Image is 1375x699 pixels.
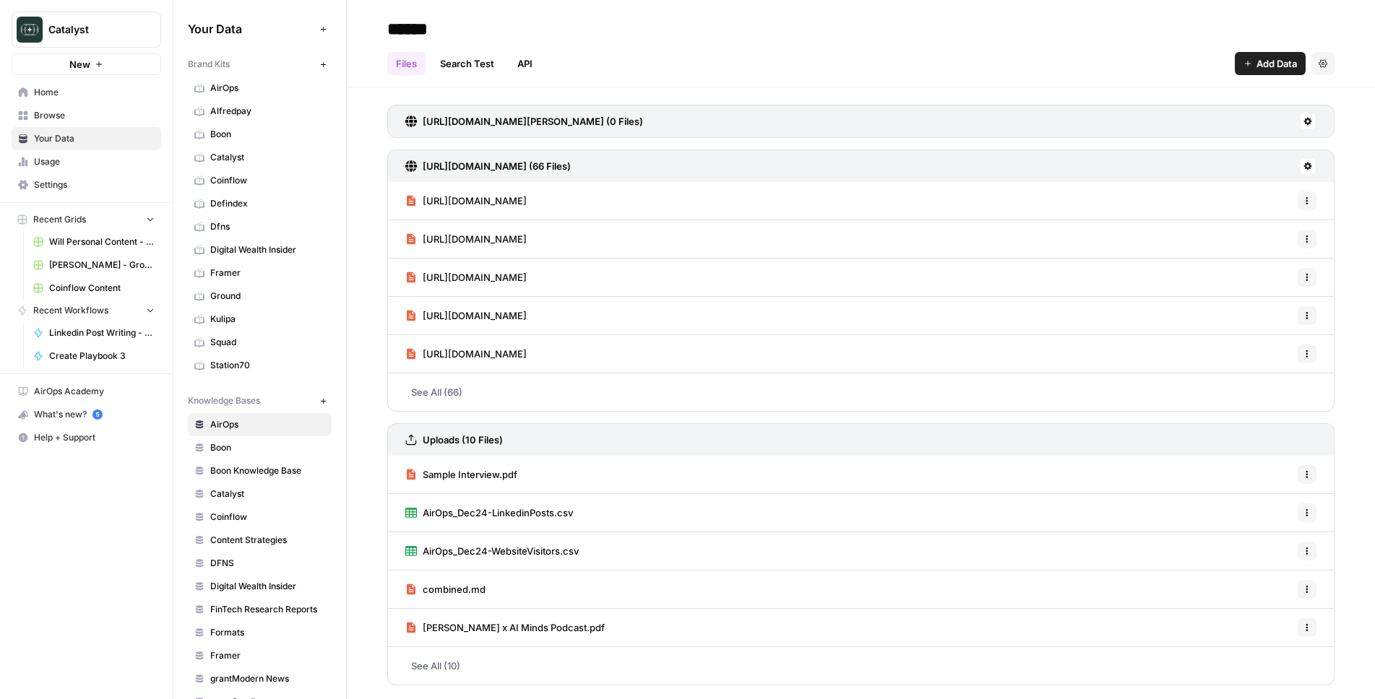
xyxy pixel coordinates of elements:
[405,609,605,646] a: [PERSON_NAME] x AI Minds Podcast.pdf
[188,436,332,459] a: Boon
[210,511,325,524] span: Coinflow
[188,261,332,285] a: Framer
[188,505,332,529] a: Coinflow
[188,394,260,407] span: Knowledge Bases
[509,52,541,75] a: API
[12,81,161,104] a: Home
[49,326,155,339] span: Linkedin Post Writing - [DATE]
[210,580,325,593] span: Digital Wealth Insider
[12,127,161,150] a: Your Data
[423,159,571,173] h3: [URL][DOMAIN_NAME] (66 Files)
[188,77,332,100] a: AirOps
[188,331,332,354] a: Squad
[210,649,325,662] span: Framer
[405,150,571,182] a: [URL][DOMAIN_NAME] (66 Files)
[49,282,155,295] span: Coinflow Content
[188,238,332,261] a: Digital Wealth Insider
[210,603,325,616] span: FinTech Research Reports
[188,192,332,215] a: Defindex
[69,57,90,71] span: New
[210,534,325,547] span: Content Strategies
[188,354,332,377] a: Station70
[188,146,332,169] a: Catalyst
[210,243,325,256] span: Digital Wealth Insider
[210,487,325,500] span: Catalyst
[12,403,161,426] button: What's new? 5
[12,380,161,403] a: AirOps Academy
[92,409,103,420] a: 5
[188,58,230,71] span: Brand Kits
[423,308,527,323] span: [URL][DOMAIN_NAME]
[188,285,332,308] a: Ground
[405,182,527,220] a: [URL][DOMAIN_NAME]
[12,404,160,425] div: What's new?
[34,155,155,168] span: Usage
[210,82,325,95] span: AirOps
[387,52,426,75] a: Files
[34,86,155,99] span: Home
[12,12,161,48] button: Workspace: Catalyst
[34,132,155,145] span: Your Data
[188,413,332,436] a: AirOps
[210,128,325,141] span: Boon
[48,22,136,37] span: Catalyst
[423,232,527,246] span: [URL][DOMAIN_NAME]
[423,467,517,482] span: Sample Interview.pdf
[34,431,155,444] span: Help + Support
[210,557,325,570] span: DFNS
[188,529,332,552] a: Content Strategies
[188,598,332,621] a: FinTech Research Reports
[210,151,325,164] span: Catalyst
[188,482,332,505] a: Catalyst
[188,169,332,192] a: Coinflow
[12,104,161,127] a: Browse
[405,105,643,137] a: [URL][DOMAIN_NAME][PERSON_NAME] (0 Files)
[210,464,325,477] span: Boon Knowledge Base
[17,17,43,43] img: Catalyst Logo
[210,174,325,187] span: Coinflow
[33,213,86,226] span: Recent Grids
[49,235,155,248] span: Will Personal Content - [DATE]
[27,230,161,253] a: Will Personal Content - [DATE]
[423,270,527,285] span: [URL][DOMAIN_NAME]
[188,308,332,331] a: Kulipa
[387,647,1335,685] a: See All (10)
[210,418,325,431] span: AirOps
[210,672,325,685] span: grantModern News
[423,433,503,447] h3: Uploads (10 Files)
[1257,56,1297,71] span: Add Data
[49,259,155,272] span: [PERSON_NAME] - Ground Content - [DATE]
[12,426,161,449] button: Help + Support
[405,424,503,456] a: Uploads (10 Files)
[27,321,161,344] a: Linkedin Post Writing - [DATE]
[210,197,325,210] span: Defindex
[188,100,332,123] a: Alfredpay
[405,494,573,531] a: AirOps_Dec24-LinkedinPosts.csv
[405,297,527,334] a: [URL][DOMAIN_NAME]
[210,441,325,454] span: Boon
[423,347,527,361] span: [URL][DOMAIN_NAME]
[188,667,332,690] a: grantModern News
[188,621,332,644] a: Formats
[12,53,161,75] button: New
[405,220,527,258] a: [URL][DOMAIN_NAME]
[210,220,325,233] span: Dfns
[49,349,155,362] span: Create Playbook 3
[1235,52,1306,75] button: Add Data
[34,178,155,191] span: Settings
[95,411,99,418] text: 5
[423,505,573,520] span: AirOps_Dec24-LinkedinPosts.csv
[12,209,161,230] button: Recent Grids
[188,552,332,575] a: DFNS
[34,109,155,122] span: Browse
[188,575,332,598] a: Digital Wealth Insider
[27,344,161,368] a: Create Playbook 3
[188,644,332,667] a: Framer
[405,335,527,373] a: [URL][DOMAIN_NAME]
[423,582,486,596] span: combined.md
[423,620,605,635] span: [PERSON_NAME] x AI Minds Podcast.pdf
[405,532,579,570] a: AirOps_Dec24-WebsiteVisitors.csv
[188,123,332,146] a: Boon
[210,313,325,326] span: Kulipa
[12,300,161,321] button: Recent Workflows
